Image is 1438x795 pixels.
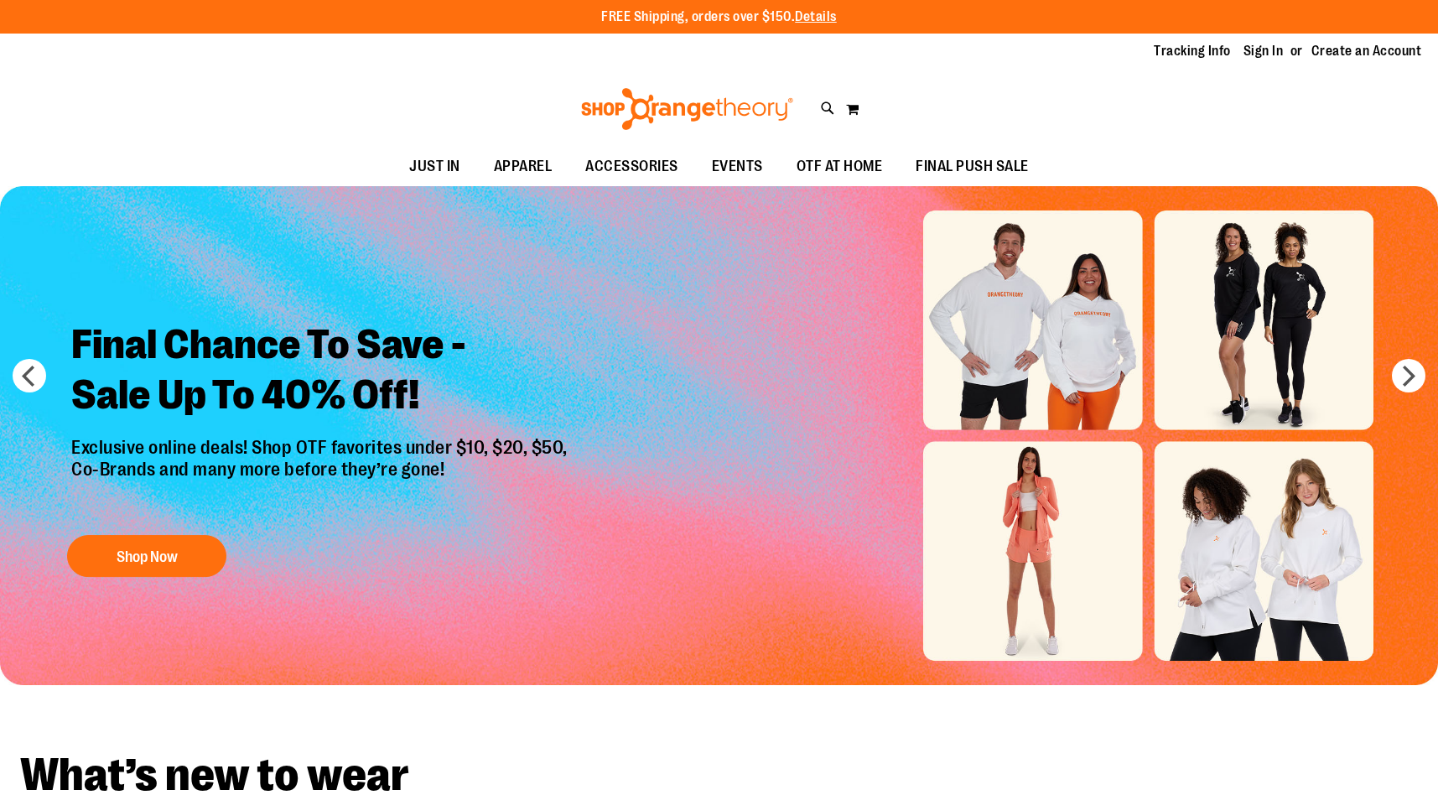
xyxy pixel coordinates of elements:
[712,148,763,185] span: EVENTS
[59,437,584,519] p: Exclusive online deals! Shop OTF favorites under $10, $20, $50, Co-Brands and many more before th...
[601,8,837,27] p: FREE Shipping, orders over $150.
[409,148,460,185] span: JUST IN
[585,148,678,185] span: ACCESSORIES
[67,535,226,577] button: Shop Now
[477,148,569,186] a: APPAREL
[1311,42,1422,60] a: Create an Account
[899,148,1046,186] a: FINAL PUSH SALE
[568,148,695,186] a: ACCESSORIES
[797,148,883,185] span: OTF AT HOME
[59,307,584,437] h2: Final Chance To Save - Sale Up To 40% Off!
[695,148,780,186] a: EVENTS
[795,9,837,24] a: Details
[1154,42,1231,60] a: Tracking Info
[494,148,553,185] span: APPAREL
[579,88,796,130] img: Shop Orangetheory
[13,359,46,392] button: prev
[780,148,900,186] a: OTF AT HOME
[392,148,477,186] a: JUST IN
[59,307,584,586] a: Final Chance To Save -Sale Up To 40% Off! Exclusive online deals! Shop OTF favorites under $10, $...
[1243,42,1284,60] a: Sign In
[1392,359,1425,392] button: next
[916,148,1029,185] span: FINAL PUSH SALE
